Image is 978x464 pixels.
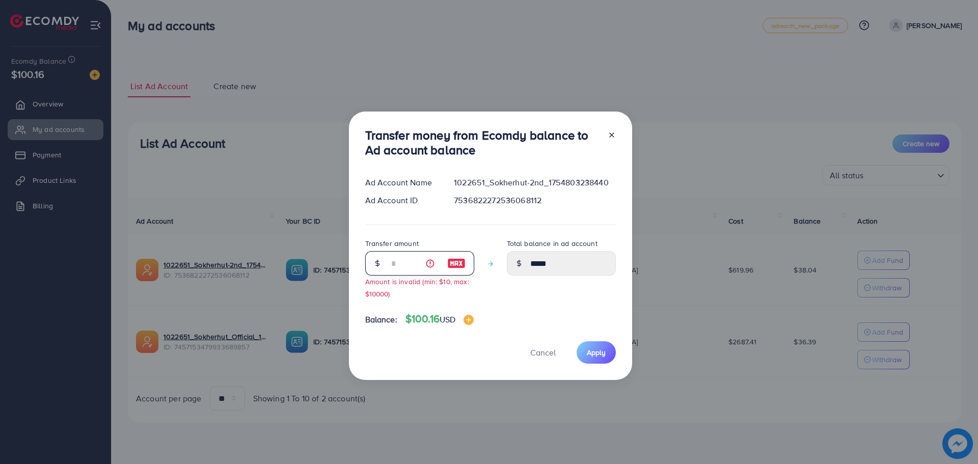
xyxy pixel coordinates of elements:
div: 7536822272536068112 [446,195,623,206]
div: Ad Account Name [357,177,446,188]
h4: $100.16 [405,313,474,325]
label: Transfer amount [365,238,419,249]
span: Cancel [530,347,556,358]
img: image [447,257,466,269]
button: Apply [577,341,616,363]
img: image [464,315,474,325]
div: 1022651_Sokherhut-2nd_1754803238440 [446,177,623,188]
button: Cancel [518,341,568,363]
label: Total balance in ad account [507,238,597,249]
span: USD [440,314,455,325]
h3: Transfer money from Ecomdy balance to Ad account balance [365,128,600,157]
span: Apply [587,347,606,358]
div: Ad Account ID [357,195,446,206]
span: Balance: [365,314,397,325]
small: Amount is invalid (min: $10, max: $10000) [365,277,469,298]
